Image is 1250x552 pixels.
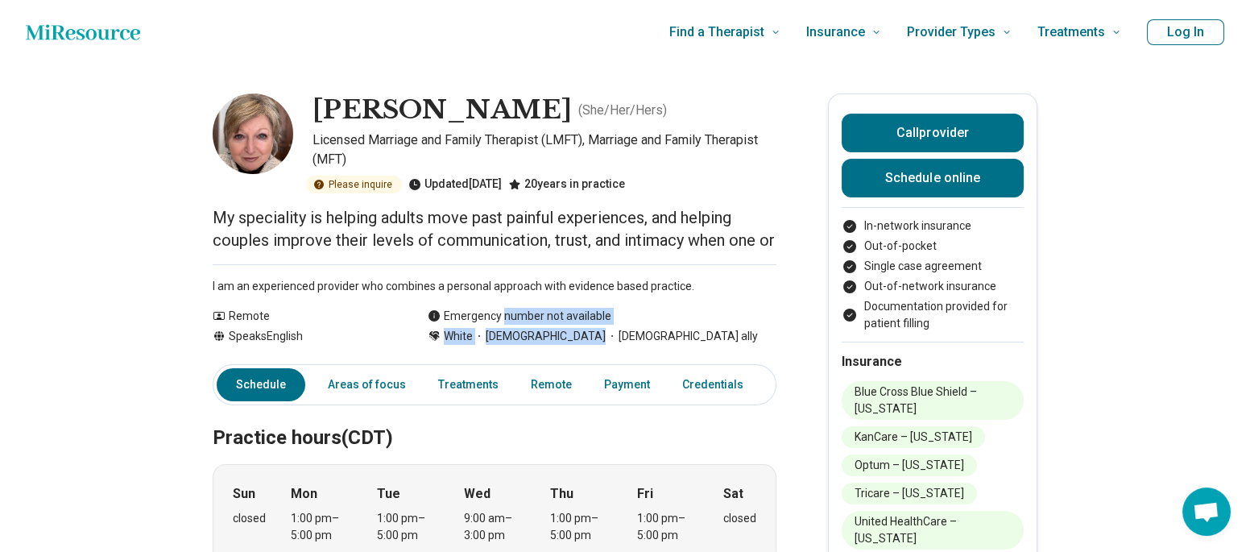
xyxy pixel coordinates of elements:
[233,484,255,504] strong: Sun
[508,176,625,193] div: 20 years in practice
[578,101,667,120] p: ( She/Her/Hers )
[550,484,573,504] strong: Thu
[521,368,582,401] a: Remote
[213,93,293,174] img: Lorrie Gfeller-Strouts, Licensed Marriage and Family Therapist (LMFT)
[842,511,1024,550] li: United HealthCare – [US_STATE]
[669,21,764,44] span: Find a Therapist
[842,218,1024,332] ul: Payment options
[377,484,400,504] strong: Tue
[842,298,1024,332] li: Documentation provided for patient filling
[444,328,473,345] span: White
[26,16,140,48] a: Home page
[233,510,266,527] div: closed
[428,368,508,401] a: Treatments
[408,176,502,193] div: Updated [DATE]
[907,21,995,44] span: Provider Types
[842,114,1024,152] button: Callprovider
[1182,488,1231,536] div: Open chat
[606,328,758,345] span: [DEMOGRAPHIC_DATA] ally
[842,238,1024,255] li: Out-of-pocket
[550,510,612,544] div: 1:00 pm – 5:00 pm
[806,21,865,44] span: Insurance
[1147,19,1224,45] button: Log In
[464,510,526,544] div: 9:00 am – 3:00 pm
[842,352,1024,371] h2: Insurance
[473,328,606,345] span: [DEMOGRAPHIC_DATA]
[377,510,439,544] div: 1:00 pm – 5:00 pm
[842,483,977,504] li: Tricare – [US_STATE]
[464,484,490,504] strong: Wed
[318,368,416,401] a: Areas of focus
[842,454,977,476] li: Optum – [US_STATE]
[842,218,1024,234] li: In-network insurance
[842,159,1024,197] a: Schedule online
[1037,21,1105,44] span: Treatments
[673,368,763,401] a: Credentials
[291,484,317,504] strong: Mon
[637,484,653,504] strong: Fri
[312,93,572,127] h1: [PERSON_NAME]
[217,368,305,401] a: Schedule
[312,131,776,169] p: Licensed Marriage and Family Therapist (LMFT), Marriage and Family Therapist (MFT)
[594,368,660,401] a: Payment
[842,381,1024,420] li: Blue Cross Blue Shield – [US_STATE]
[842,426,985,448] li: KanCare – [US_STATE]
[291,510,353,544] div: 1:00 pm – 5:00 pm
[723,510,756,527] div: closed
[213,328,395,345] div: Speaks English
[213,308,395,325] div: Remote
[213,206,776,251] p: My speciality is helping adults move past painful experiences, and helping couples improve their ...
[306,176,402,193] div: Please inquire
[842,258,1024,275] li: Single case agreement
[213,386,776,452] h2: Practice hours (CDT)
[428,308,611,325] div: Emergency number not available
[637,510,699,544] div: 1:00 pm – 5:00 pm
[723,484,743,504] strong: Sat
[842,278,1024,295] li: Out-of-network insurance
[213,278,776,295] p: I am an experienced provider who combines a personal approach with evidence based practice.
